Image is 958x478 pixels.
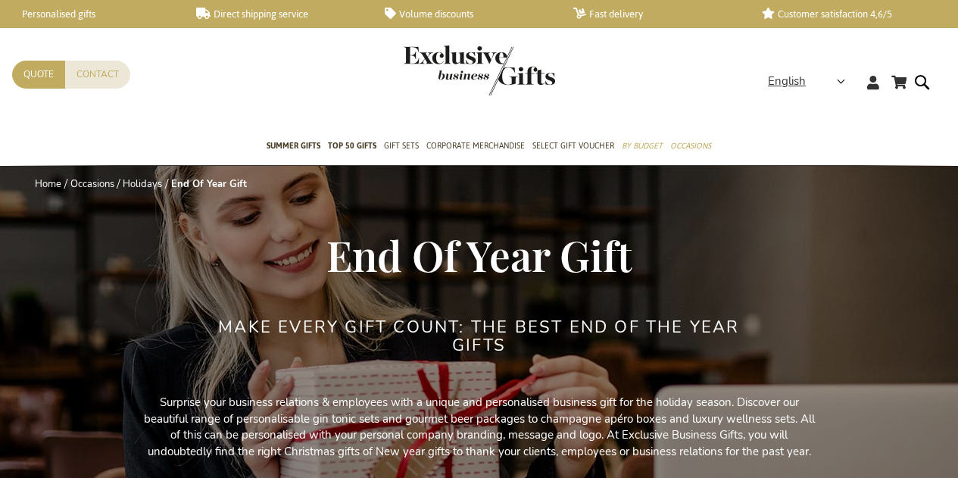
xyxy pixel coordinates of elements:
strong: End Of Year Gift [171,177,247,191]
a: Contact [65,61,130,89]
span: Gift Sets [384,138,419,154]
a: Summer Gifts [267,128,320,166]
a: Customer satisfaction 4,6/5 [762,8,926,20]
span: End Of Year Gift [326,227,632,283]
a: Volume discounts [385,8,549,20]
a: store logo [404,45,479,95]
img: Exclusive Business gifts logo [404,45,555,95]
span: Select Gift Voucher [532,138,614,154]
a: Direct shipping service [196,8,360,20]
a: Corporate Merchandise [426,128,525,166]
a: Fast delivery [573,8,738,20]
span: TOP 50 Gifts [328,138,376,154]
a: Select Gift Voucher [532,128,614,166]
h2: Make Every Gift Count: the best end of the year gifts [195,318,763,355]
a: Quote [12,61,65,89]
a: Gift Sets [384,128,419,166]
span: By Budget [622,138,663,154]
a: Home [35,177,61,191]
span: English [768,73,806,90]
a: Occasions [70,177,114,191]
p: Surprise your business relations & employees with a unique and personalised business gift for the... [139,395,820,460]
a: Holidays [123,177,162,191]
span: Corporate Merchandise [426,138,525,154]
a: Personalised gifts [8,8,172,20]
a: Occasions [670,128,711,166]
span: Summer Gifts [267,138,320,154]
a: By Budget [622,128,663,166]
span: Occasions [670,138,711,154]
a: TOP 50 Gifts [328,128,376,166]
